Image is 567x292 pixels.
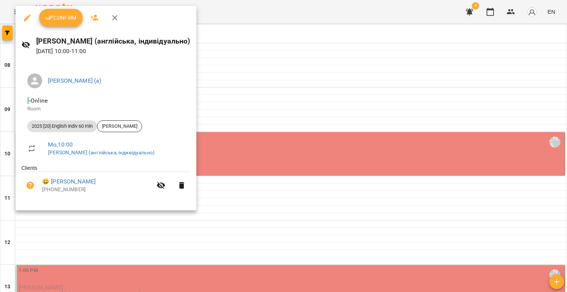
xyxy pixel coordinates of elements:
span: Confirm [45,13,77,22]
a: 😀 [PERSON_NAME] [42,177,96,186]
button: Confirm [39,9,83,27]
a: [PERSON_NAME] (англійська, індивідуально) [48,150,155,155]
span: [PERSON_NAME] [97,123,142,130]
h6: [PERSON_NAME] (англійська, індивідуально) [36,35,190,47]
div: [PERSON_NAME] [97,120,142,132]
p: Room [27,105,185,113]
button: Unpaid. Bill the attendance? [21,176,39,194]
p: [PHONE_NUMBER] [42,186,152,193]
a: [PERSON_NAME] (а) [48,77,102,84]
span: - Online [27,97,49,104]
a: Mo , 10:00 [48,141,73,148]
p: [DATE] 10:00 - 11:00 [36,47,190,56]
span: 2025 [20] English Indiv 60 min [27,123,97,130]
ul: Clients [21,164,190,201]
